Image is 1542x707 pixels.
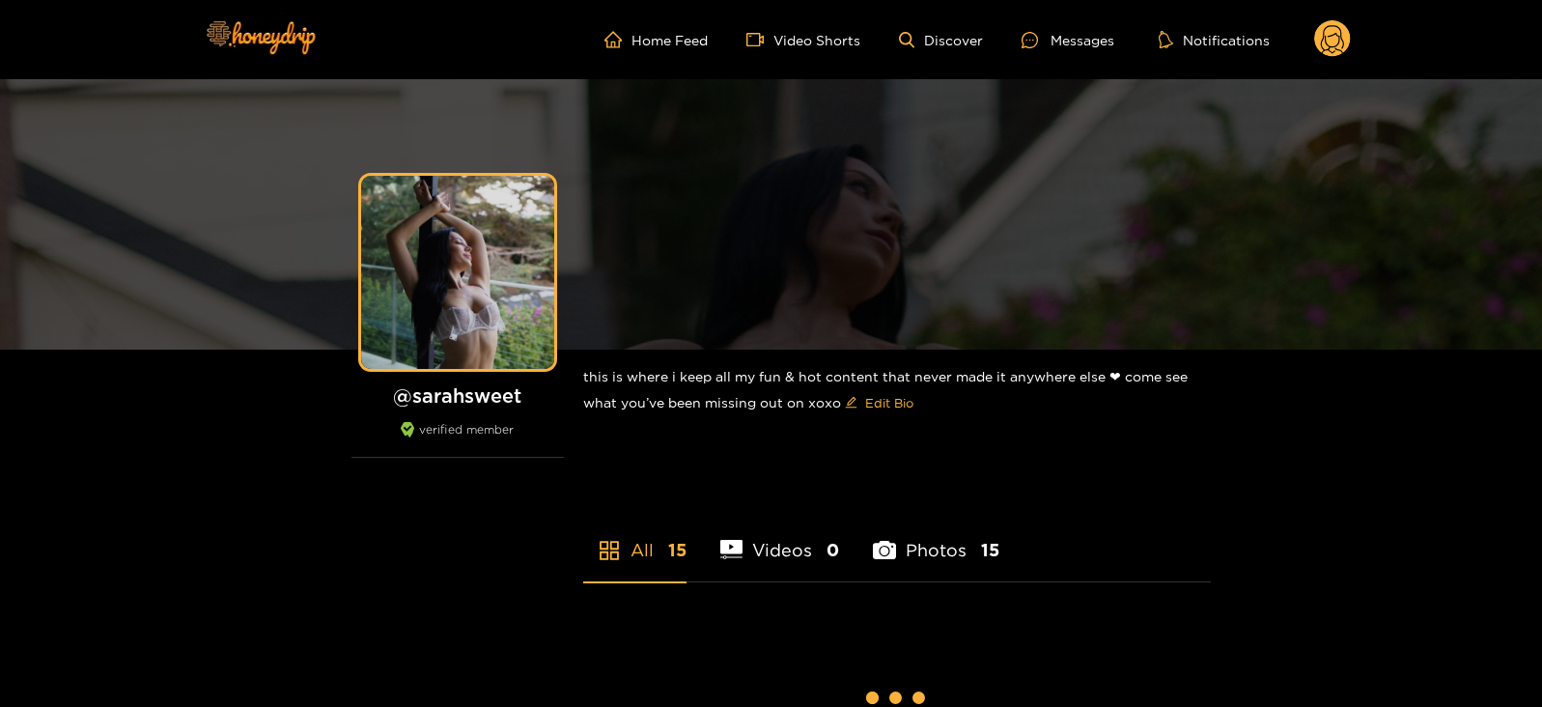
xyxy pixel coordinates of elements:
div: Messages [1022,29,1114,51]
button: editEdit Bio [841,387,917,418]
span: home [604,31,631,48]
a: Home Feed [604,31,708,48]
div: verified member [351,422,564,458]
li: Videos [720,495,840,581]
a: Discover [899,32,983,48]
span: 15 [981,538,999,562]
li: Photos [873,495,999,581]
h1: @ sarahsweet [351,383,564,408]
span: 15 [668,538,687,562]
a: Video Shorts [746,31,860,48]
span: video-camera [746,31,773,48]
li: All [583,495,687,581]
span: edit [845,396,857,410]
div: this is where i keep all my fun & hot content that never made it anywhere else ❤︎︎ come see what ... [583,350,1211,434]
button: Notifications [1153,30,1276,49]
span: appstore [598,539,621,562]
span: Edit Bio [865,393,913,412]
span: 0 [827,538,839,562]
